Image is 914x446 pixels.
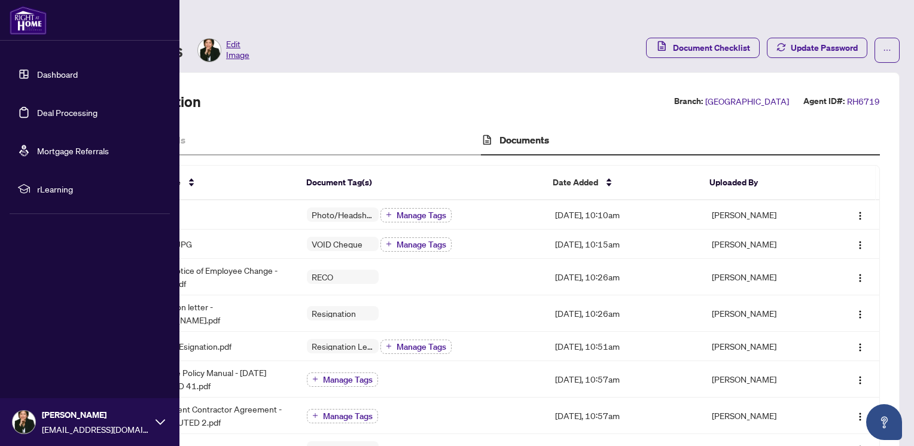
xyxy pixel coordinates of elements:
th: File Name [132,166,297,200]
button: Logo [851,369,870,389]
button: Manage Tags [307,409,378,423]
td: [PERSON_NAME] [702,332,826,361]
span: [EMAIL_ADDRESS][DOMAIN_NAME] [42,423,150,436]
span: Independent Contractor Agreement - ICA EXECUTED 2.pdf [142,402,288,429]
img: logo [10,6,47,35]
span: Resignation [307,309,361,317]
a: Mortgage Referrals [37,145,109,156]
button: Logo [851,234,870,253]
span: Photo/Headshot [307,210,379,219]
img: Logo [855,211,865,221]
span: rLearning [37,182,162,195]
th: Uploaded By [700,166,823,200]
td: [DATE], 10:15am [546,230,703,259]
td: [PERSON_NAME] [702,295,826,332]
span: Manage Tags [397,240,446,249]
td: [DATE], 10:26am [546,259,703,295]
span: [PERSON_NAME] [42,408,150,421]
img: Profile Icon [13,411,35,433]
h4: Documents [499,133,549,147]
td: [DATE], 10:57am [546,398,703,434]
button: Manage Tags [380,237,452,252]
td: [PERSON_NAME] [702,259,826,295]
span: Resignation letter -[PERSON_NAME].pdf [142,300,288,326]
td: [PERSON_NAME] [702,361,826,398]
span: Manage Tags [397,211,446,219]
button: Manage Tags [307,372,378,387]
button: Manage Tags [380,340,452,354]
td: [PERSON_NAME] [702,200,826,230]
span: RECO [307,273,338,281]
th: Date Added [543,166,699,200]
button: Open asap [866,404,902,440]
a: Deal Processing [37,107,98,118]
span: Update Password [791,38,858,57]
span: Edit Image [226,38,249,62]
button: Logo [851,304,870,323]
button: Logo [851,205,870,224]
span: plus [312,413,318,418]
img: Logo [855,412,865,421]
span: Brokerage Policy Manual - [DATE] EXECUTED 41.pdf [142,366,288,392]
a: Dashboard [37,69,78,80]
td: [DATE], 10:51am [546,332,703,361]
label: Agent ID#: [803,94,845,108]
span: plus [386,343,392,349]
img: Logo [855,240,865,250]
span: LetterOfREsignation.pdf [142,340,231,353]
button: Document Checklist [646,38,760,58]
span: RECO - Notice of Employee Change - Transfer.pdf [142,264,288,290]
td: [PERSON_NAME] [702,230,826,259]
button: Manage Tags [380,208,452,222]
label: Branch: [674,94,703,108]
span: RH6719 [847,94,880,108]
span: Document Checklist [673,38,750,57]
button: Logo [851,406,870,425]
span: Resignation Letter (From previous Brokerage) [307,342,379,350]
td: [DATE], 10:57am [546,361,703,398]
img: Logo [855,375,865,385]
td: [DATE], 10:26am [546,295,703,332]
span: [GEOGRAPHIC_DATA] [705,94,789,108]
button: Logo [851,337,870,356]
span: Manage Tags [323,412,373,420]
img: Profile Icon [198,39,221,62]
img: Logo [855,273,865,283]
td: [PERSON_NAME] [702,398,826,434]
span: plus [312,376,318,382]
button: Update Password [767,38,867,58]
span: Manage Tags [397,343,446,351]
img: Logo [855,343,865,352]
span: Date Added [553,176,598,189]
button: Logo [851,267,870,286]
span: plus [386,212,392,218]
td: [DATE], 10:10am [546,200,703,230]
th: Document Tag(s) [297,166,544,200]
img: Logo [855,310,865,319]
span: ellipsis [883,46,891,54]
span: plus [386,241,392,247]
span: Manage Tags [323,375,373,384]
span: VOID Cheque [307,240,367,248]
